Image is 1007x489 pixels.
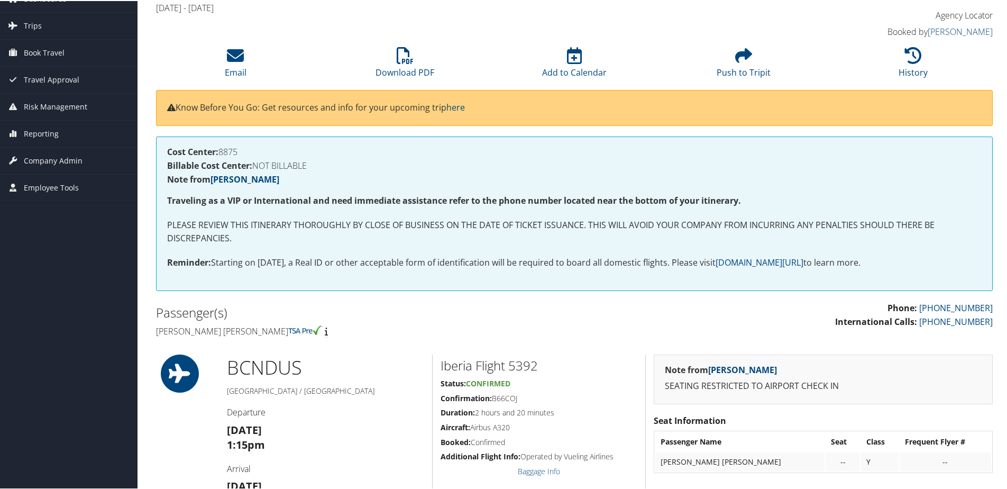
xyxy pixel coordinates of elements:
strong: Note from [167,173,279,184]
span: Trips [24,12,42,38]
a: [PERSON_NAME] [928,25,993,37]
a: here [446,101,465,112]
strong: Aircraft: [441,421,470,431]
h5: B66COJ [441,392,637,403]
h4: Agency Locator [795,8,993,20]
h4: Departure [227,405,424,417]
strong: Seat Information [654,414,726,425]
span: Book Travel [24,39,65,65]
span: Employee Tools [24,174,79,200]
strong: Confirmation: [441,392,492,402]
p: Starting on [DATE], a Real ID or other acceptable form of identification will be required to boar... [167,255,982,269]
strong: Status: [441,377,466,387]
strong: Reminder: [167,256,211,267]
strong: Booked: [441,436,471,446]
a: [DOMAIN_NAME][URL] [716,256,803,267]
td: [PERSON_NAME] [PERSON_NAME] [655,451,825,470]
strong: 1:15pm [227,437,265,451]
strong: Phone: [887,301,917,313]
h5: Operated by Vueling Airlines [441,450,637,461]
h5: Confirmed [441,436,637,447]
h5: [GEOGRAPHIC_DATA] / [GEOGRAPHIC_DATA] [227,385,424,395]
h2: Iberia Flight 5392 [441,356,637,374]
h4: Booked by [795,25,993,37]
h4: [DATE] - [DATE] [156,1,780,13]
a: [PERSON_NAME] [210,173,279,184]
th: Class [861,431,899,450]
strong: Traveling as a VIP or International and need immediate assistance refer to the phone number locat... [167,194,741,205]
div: -- [905,456,986,466]
div: -- [831,456,855,466]
span: Company Admin [24,147,83,173]
h4: [PERSON_NAME] [PERSON_NAME] [156,324,566,336]
span: Travel Approval [24,66,79,92]
h4: NOT BILLABLE [167,160,982,169]
strong: Cost Center: [167,145,218,157]
img: tsa-precheck.png [288,324,323,334]
strong: Duration: [441,406,475,416]
a: History [899,52,928,77]
h4: 8875 [167,147,982,155]
h4: Arrival [227,462,424,474]
h5: 2 hours and 20 minutes [441,406,637,417]
a: [PHONE_NUMBER] [919,315,993,327]
a: Email [225,52,246,77]
span: Confirmed [466,377,510,387]
p: PLEASE REVIEW THIS ITINERARY THOROUGHLY BY CLOSE OF BUSINESS ON THE DATE OF TICKET ISSUANCE. THIS... [167,218,982,245]
a: [PERSON_NAME] [708,363,777,375]
a: Push to Tripit [717,52,771,77]
p: SEATING RESTRICTED TO AIRPORT CHECK IN [665,378,982,392]
strong: Additional Flight Info: [441,450,520,460]
h2: Passenger(s) [156,303,566,321]
strong: [DATE] [227,422,262,436]
a: Add to Calendar [542,52,607,77]
strong: Billable Cost Center: [167,159,252,170]
th: Seat [826,431,860,450]
p: Know Before You Go: Get resources and info for your upcoming trip [167,100,982,114]
a: Download PDF [376,52,434,77]
h5: Airbus A320 [441,421,637,432]
span: Reporting [24,120,59,146]
th: Passenger Name [655,431,825,450]
a: [PHONE_NUMBER] [919,301,993,313]
strong: International Calls: [835,315,917,327]
h1: BCN DUS [227,354,424,380]
td: Y [861,451,899,470]
th: Frequent Flyer # [900,431,991,450]
strong: Note from [665,363,777,375]
a: Baggage Info [518,465,560,475]
span: Risk Management [24,93,87,119]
